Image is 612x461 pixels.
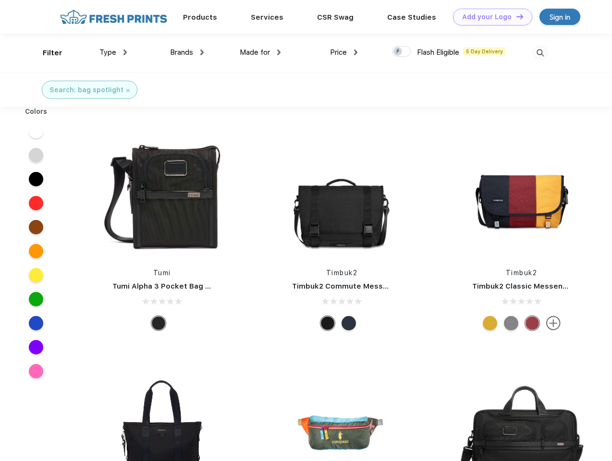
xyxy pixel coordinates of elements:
span: 5 Day Delivery [463,47,506,56]
a: Products [183,13,217,22]
img: func=resize&h=266 [458,131,586,258]
img: desktop_search.svg [532,45,548,61]
a: Timbuk2 [506,269,538,277]
span: Flash Eligible [417,48,459,57]
img: filter_cancel.svg [126,89,130,92]
a: Sign in [539,9,580,25]
div: Sign in [550,12,570,23]
span: Type [99,48,116,57]
div: Black [151,316,166,330]
img: func=resize&h=266 [98,131,226,258]
img: dropdown.png [123,49,127,55]
img: dropdown.png [354,49,357,55]
span: Brands [170,48,193,57]
div: Eco Nautical [342,316,356,330]
span: Made for [240,48,270,57]
div: Add your Logo [462,13,512,21]
img: dropdown.png [200,49,204,55]
img: func=resize&h=266 [278,131,405,258]
div: Filter [43,48,62,59]
a: Timbuk2 Commute Messenger Bag [292,282,421,291]
img: more.svg [546,316,561,330]
div: Eco Bookish [525,316,539,330]
a: Timbuk2 [326,269,358,277]
a: Tumi [153,269,171,277]
img: fo%20logo%202.webp [57,9,170,25]
img: dropdown.png [277,49,281,55]
span: Price [330,48,347,57]
div: Search: bag spotlight [49,85,123,95]
div: Colors [18,107,55,117]
a: Tumi Alpha 3 Pocket Bag Small [112,282,225,291]
div: Eco Black [320,316,335,330]
div: Eco Amber [483,316,497,330]
div: Eco Gunmetal [504,316,518,330]
img: DT [516,14,523,19]
a: Timbuk2 Classic Messenger Bag [472,282,591,291]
